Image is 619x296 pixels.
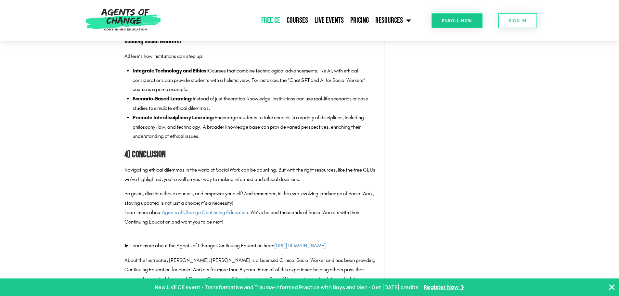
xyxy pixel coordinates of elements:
[124,52,377,61] p: Here’s how institutions can step up:
[258,12,283,29] a: Free CE
[283,12,311,29] a: Courses
[124,165,377,184] p: Navigating ethical dilemmas in the world of Social Work can be daunting. But with the right resou...
[133,68,208,74] strong: Integrate Technology and Ethics:
[124,227,377,236] p: ————————————————————————————————————————————————
[155,283,419,292] p: New LIVE CE event - Transformative and Trauma-informed Practice with Boys and Men - Get [DATE] cr...
[133,113,377,141] li: Encourage students to take courses in a variety of disciplines, including philosophy, law, and te...
[509,19,527,23] span: SIGN IN
[608,283,616,291] button: Close Banner
[442,19,472,23] span: Enroll Now
[124,209,162,215] span: Learn more about
[124,241,377,251] p: ► Learn more about the Agents of Change Continuing Education here:
[133,96,193,102] strong: Scenario-Based Learning:
[164,12,414,29] nav: Menu
[133,114,214,121] strong: Promote Interdisciplinary Learning:
[124,53,129,59] span: A:
[432,13,483,28] a: Enroll Now
[424,283,464,292] a: Register Now ❯
[274,242,326,249] a: [URL][DOMAIN_NAME]
[311,12,347,29] a: Live Events
[133,66,377,94] li: Courses that combine technological advancements, like AI, with ethical considerations can provide...
[347,12,372,29] a: Pricing
[133,94,377,113] li: Instead of just theoretical knowledge, institutions can use real-life scenarios or case studies t...
[124,209,359,225] span: We’ve helped thousands of Social Workers with their Continuing Education and want you to be next!
[124,256,377,293] p: About the Instructor, [PERSON_NAME]: [PERSON_NAME] is a Licensed Clinical Social Worker and has b...
[124,189,377,208] p: So go on, dive into these courses, and empower yourself! And remember, in the ever-evolving lands...
[372,12,414,29] a: Resources
[124,148,377,162] h2: 4) Conclusion
[498,13,537,28] a: SIGN IN
[162,209,250,215] a: Agents of Change Continuing Education.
